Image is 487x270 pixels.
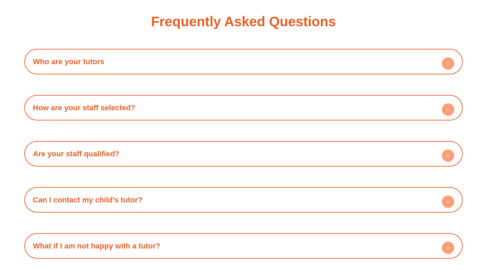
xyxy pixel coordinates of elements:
h4: What if I am not happy with a tutor? [28,237,459,255]
h3: Frequently Asked Questions [151,15,336,28]
h4: Are your staff qualified? [28,144,459,163]
a: What if I am not happy with a tutor? [33,242,160,250]
h4: Who are your tutors [28,52,459,71]
a: How are your staff selected? [33,103,135,112]
a: Are your staff qualified? [33,150,119,158]
h4: Can I contact my child's tutor? [28,190,459,209]
a: Can I contact my child's tutor? [33,196,143,204]
iframe: Chat Widget [373,193,487,270]
a: Who are your tutors [33,57,104,66]
h4: How are your staff selected? [28,98,459,117]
